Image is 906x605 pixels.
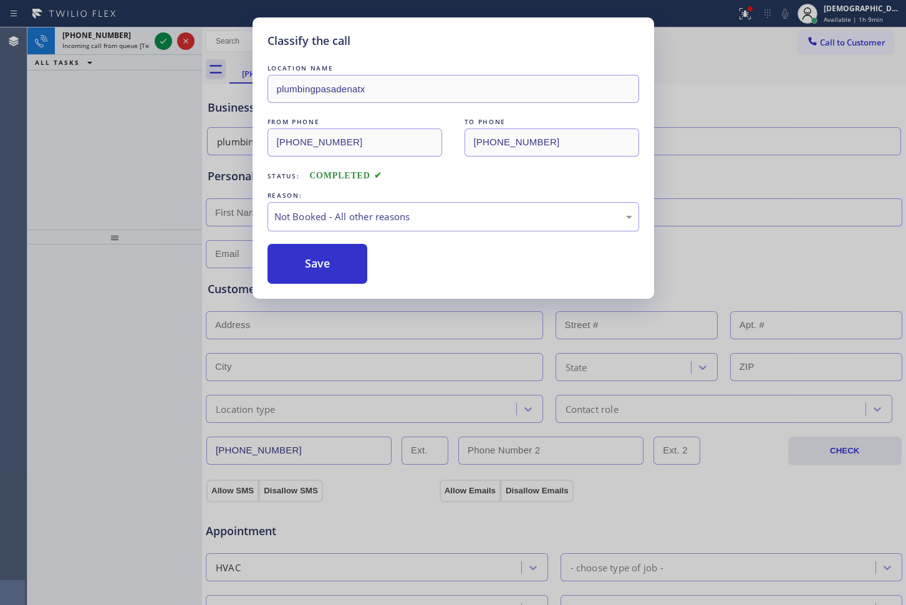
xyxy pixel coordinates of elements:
div: REASON: [267,189,639,202]
div: FROM PHONE [267,115,442,128]
button: Save [267,244,368,284]
span: Status: [267,172,300,180]
div: LOCATION NAME [267,62,639,75]
input: To phone [465,128,639,157]
div: Not Booked - All other reasons [274,210,632,224]
input: From phone [267,128,442,157]
div: TO PHONE [465,115,639,128]
span: COMPLETED [309,171,382,180]
h5: Classify the call [267,32,350,49]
